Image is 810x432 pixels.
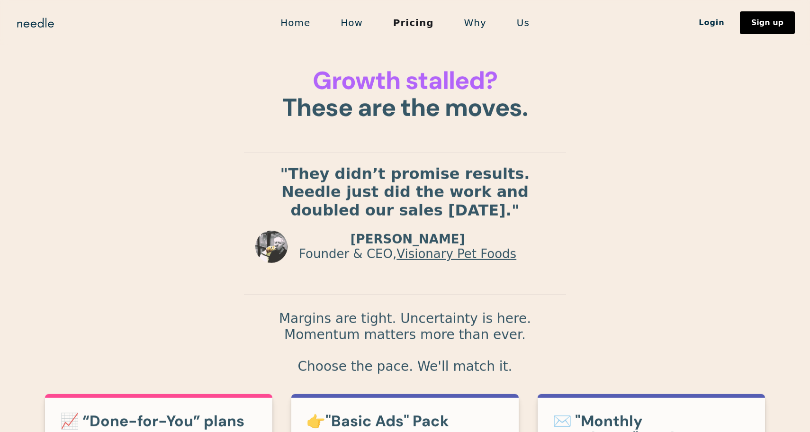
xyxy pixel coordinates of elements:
[280,165,530,219] strong: "They didn’t promise results. Needle just did the work and doubled our sales [DATE]."
[751,19,783,27] div: Sign up
[378,13,449,33] a: Pricing
[265,13,325,33] a: Home
[325,13,378,33] a: How
[502,13,545,33] a: Us
[299,247,516,261] p: Founder & CEO,
[684,15,740,31] a: Login
[449,13,502,33] a: Why
[313,64,497,97] span: Growth stalled?
[299,232,516,247] p: [PERSON_NAME]
[740,11,795,34] a: Sign up
[60,413,257,430] h3: 📈 “Done-for-You” plans
[244,67,566,121] h1: These are the moves.
[306,411,449,431] strong: 👉"Basic Ads" Pack
[396,247,516,261] a: Visionary Pet Foods
[244,310,566,374] p: Margins are tight. Uncertainty is here. Momentum matters more than ever. Choose the pace. We'll m...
